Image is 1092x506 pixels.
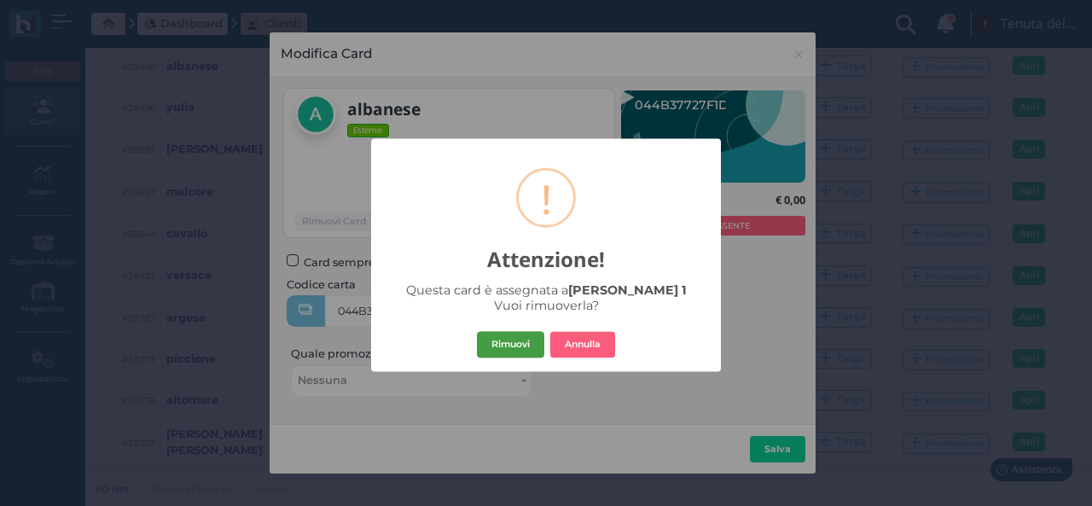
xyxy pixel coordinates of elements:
button: Rimuovi [477,331,544,358]
b: [PERSON_NAME] 1 [568,283,687,299]
div: ! [541,172,552,227]
span: Assistenza [50,14,113,26]
h2: Attenzione! [371,232,721,271]
button: Annulla [550,331,615,358]
div: Questa card è assegnata a Vuoi rimuoverla? [391,283,701,314]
